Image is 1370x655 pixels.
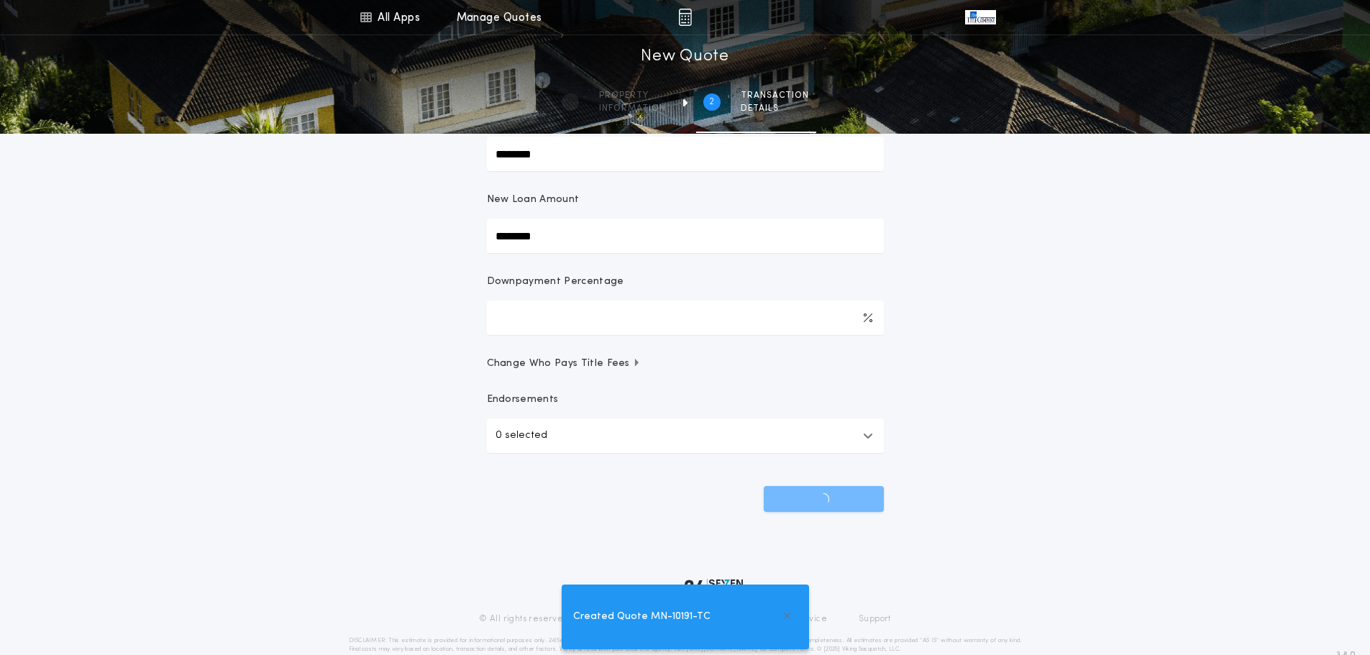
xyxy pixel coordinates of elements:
h1: New Quote [641,45,729,68]
p: New Loan Amount [487,193,580,207]
input: New Loan Amount [487,219,884,253]
p: Downpayment Percentage [487,275,624,289]
button: Change Who Pays Title Fees [487,357,884,371]
span: Created Quote MN-10191-TC [573,609,711,625]
span: Change Who Pays Title Fees [487,357,641,371]
span: details [741,103,809,114]
span: information [599,103,666,114]
span: Property [599,90,666,101]
p: Endorsements [487,393,884,407]
input: Downpayment Percentage [487,301,884,335]
span: Transaction [741,90,809,101]
p: 0 selected [496,427,547,444]
input: Sale Price [487,137,884,171]
img: img [678,9,692,26]
h2: 2 [709,96,714,108]
button: 0 selected [487,418,884,453]
img: vs-icon [965,10,995,24]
